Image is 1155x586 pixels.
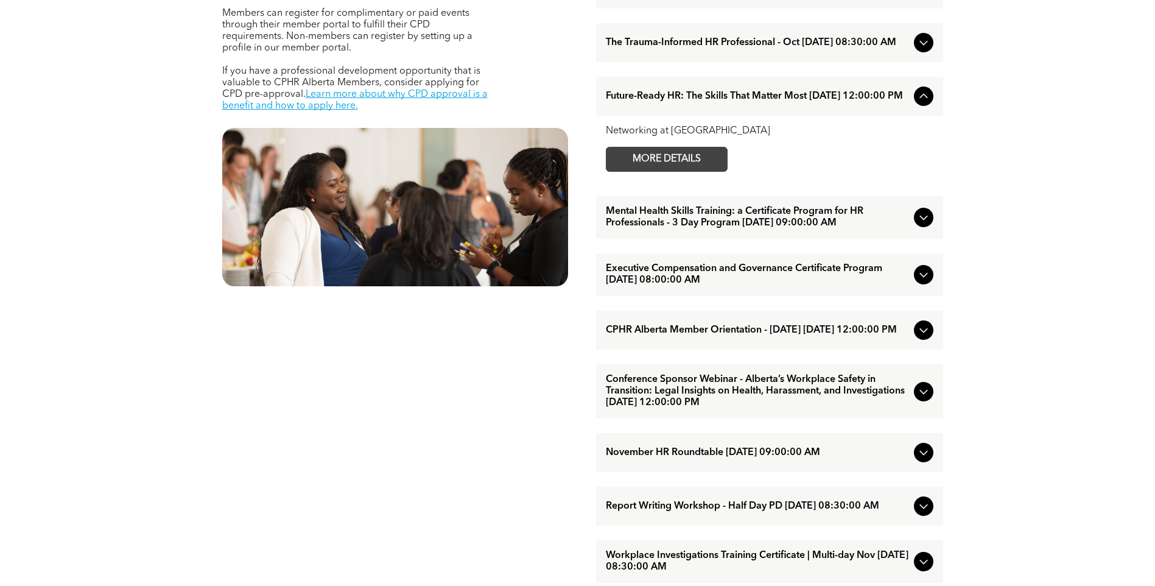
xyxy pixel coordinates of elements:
span: Executive Compensation and Governance Certificate Program [DATE] 08:00:00 AM [606,263,909,286]
span: The Trauma-Informed HR Professional - Oct [DATE] 08:30:00 AM [606,37,909,49]
div: Networking at [GEOGRAPHIC_DATA] [606,125,933,137]
span: Report Writing Workshop - Half Day PD [DATE] 08:30:00 AM [606,501,909,512]
span: Workplace Investigations Training Certificate | Multi-day Nov [DATE] 08:30:00 AM [606,550,909,573]
span: CPHR Alberta Member Orientation - [DATE] [DATE] 12:00:00 PM [606,325,909,336]
span: If you have a professional development opportunity that is valuable to CPHR Alberta Members, cons... [222,66,480,99]
span: Future-Ready HR: The Skills That Matter Most [DATE] 12:00:00 PM [606,91,909,102]
span: MORE DETAILS [619,147,715,171]
span: Members can register for complimentary or paid events through their member portal to fulfill thei... [222,9,472,53]
span: Mental Health Skills Training: a Certificate Program for HR Professionals - 3 Day Program [DATE] ... [606,206,909,229]
a: MORE DETAILS [606,147,728,172]
span: Conference Sponsor Webinar - Alberta’s Workplace Safety in Transition: Legal Insights on Health, ... [606,374,909,409]
a: Learn more about why CPD approval is a benefit and how to apply here. [222,90,488,111]
span: November HR Roundtable [DATE] 09:00:00 AM [606,447,909,459]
